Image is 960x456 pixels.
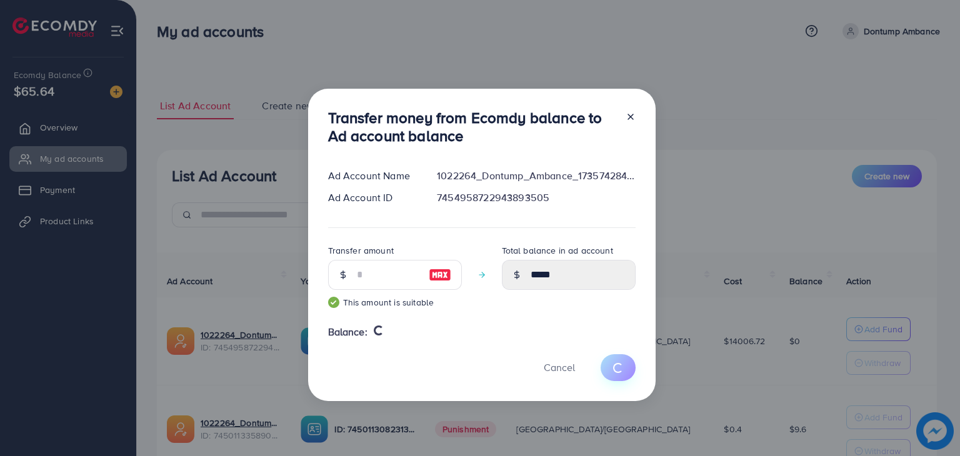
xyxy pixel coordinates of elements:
span: Cancel [544,360,575,374]
label: Total balance in ad account [502,244,613,257]
small: This amount is suitable [328,296,462,309]
h3: Transfer money from Ecomdy balance to Ad account balance [328,109,616,145]
button: Cancel [528,354,591,381]
div: 7454958722943893505 [427,191,645,205]
div: 1022264_Dontump_Ambance_1735742847027 [427,169,645,183]
img: image [429,267,451,282]
div: Ad Account Name [318,169,427,183]
img: guide [328,297,339,308]
span: Balance: [328,325,367,339]
div: Ad Account ID [318,191,427,205]
label: Transfer amount [328,244,394,257]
